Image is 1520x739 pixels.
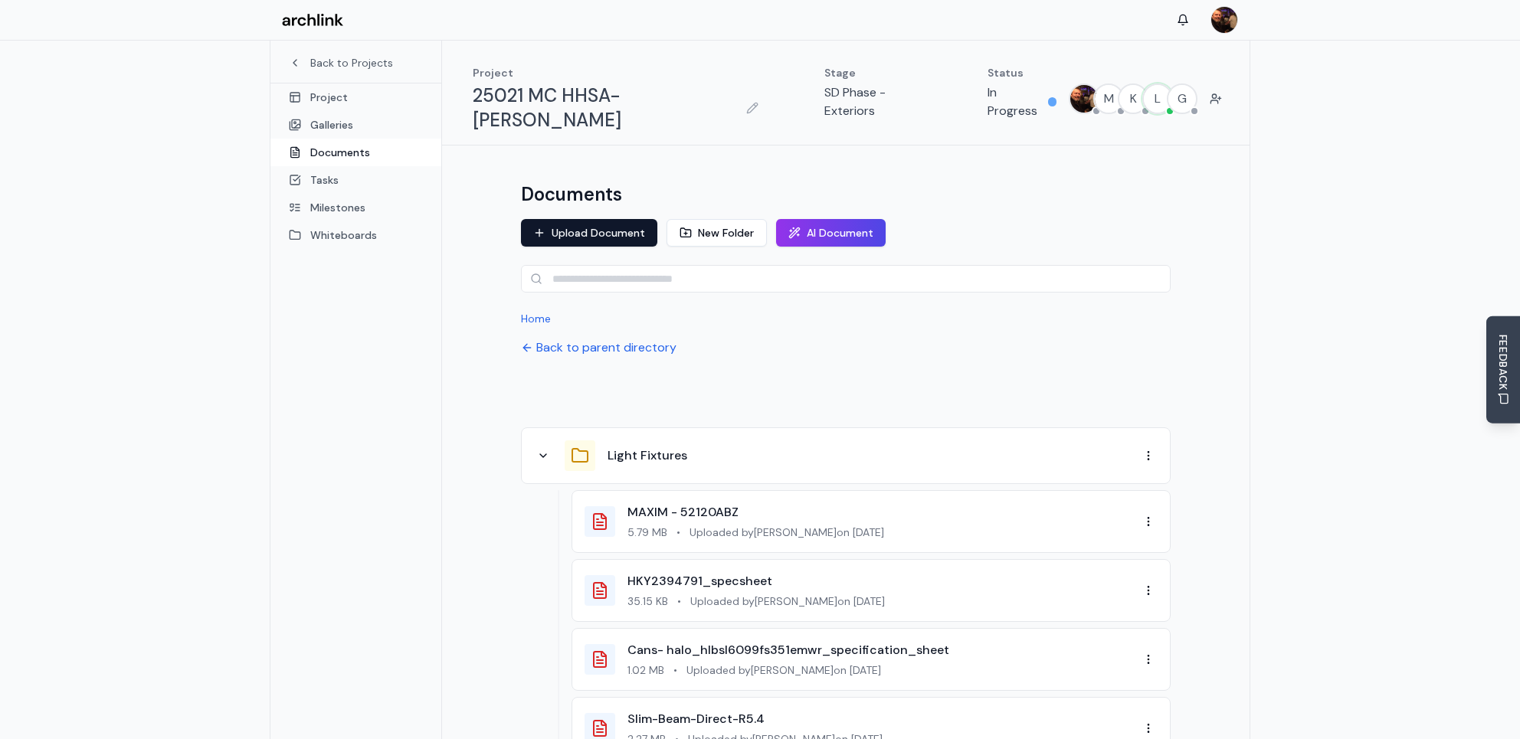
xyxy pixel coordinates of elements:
h1: Documents [521,182,622,207]
button: K [1118,83,1148,114]
span: 1.02 MB [627,662,664,678]
h1: 25021 MC HHSA-[PERSON_NAME] [473,83,735,132]
button: M [1093,83,1124,114]
a: MAXIM - 52120ABZ [627,504,739,520]
span: Uploaded by [PERSON_NAME] on [DATE] [690,593,885,609]
button: Home [521,311,551,326]
p: In Progress [988,83,1042,120]
button: G [1167,83,1197,114]
button: AI Document [776,219,886,247]
button: L [1142,83,1173,114]
span: G [1168,85,1196,113]
button: Send Feedback [1486,316,1520,423]
p: Status [988,65,1056,80]
div: HKY2394791_specsheet35.15 KB•Uploaded by[PERSON_NAME]on [DATE] [572,559,1171,622]
span: L [1144,85,1171,113]
div: Light Fixtures [521,427,1171,484]
button: Back to parent directory [521,338,676,357]
a: Milestones [270,194,441,221]
a: Documents [270,139,441,166]
span: • [677,593,681,609]
span: 5.79 MB [627,525,667,540]
span: K [1119,85,1147,113]
a: Cans- halo_hlbsl6099fs351emwr_specification_sheet [627,642,949,658]
img: Archlink [282,14,343,27]
p: Stage [824,65,926,80]
button: New Folder [667,219,767,247]
a: Whiteboards [270,221,441,249]
button: Upload Document [521,219,657,247]
p: Project [473,65,763,80]
p: SD Phase - Exteriors [824,83,926,120]
span: Uploaded by [PERSON_NAME] on [DATE] [686,662,881,678]
span: 35.15 KB [627,593,668,609]
a: Back to Projects [289,55,423,70]
a: Project [270,83,441,111]
span: M [1095,85,1122,113]
span: Uploaded by [PERSON_NAME] on [DATE] [690,525,884,540]
div: Cans- halo_hlbsl6099fs351emwr_specification_sheet1.02 MB•Uploaded by[PERSON_NAME]on [DATE] [572,628,1171,691]
a: Galleries [270,111,441,139]
img: MARC JONES [1070,85,1098,113]
span: FEEDBACK [1495,334,1511,390]
a: Slim-Beam-Direct-R5.4 [627,711,765,727]
span: • [676,525,680,540]
button: MARC JONES [1069,83,1099,114]
a: Tasks [270,166,441,194]
span: • [673,662,677,678]
img: MARC JONES [1211,7,1237,33]
a: HKY2394791_specsheet [627,573,772,589]
div: MAXIM - 52120ABZ5.79 MB•Uploaded by[PERSON_NAME]on [DATE] [572,490,1171,553]
button: Light Fixtures [608,446,687,465]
